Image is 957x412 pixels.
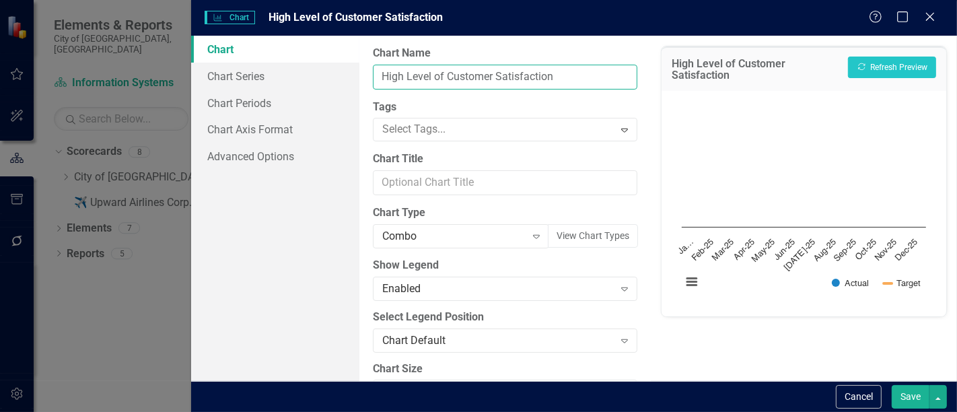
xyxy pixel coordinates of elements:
input: Optional Chart Title [373,170,637,195]
button: Save [892,385,929,409]
a: Chart Series [191,63,359,90]
div: Chart Default [382,333,613,348]
a: Chart Periods [191,90,359,116]
text: Aug-25 [812,238,838,263]
text: Jun-25 [773,238,797,262]
label: Chart Name [373,46,637,61]
label: Show Legend [373,258,637,273]
text: [DATE]-25 [783,238,818,273]
label: Chart Type [373,205,637,221]
text: Sep-25 [832,238,858,263]
button: View chart menu, Chart [682,272,701,291]
label: Chart Size [373,362,637,377]
label: Select Legend Position [373,310,637,325]
text: May-25 [750,238,777,264]
a: Chart [191,36,359,63]
text: Nov-25 [874,238,898,263]
button: View Chart Types [548,224,638,248]
svg: Interactive chart [675,101,933,303]
a: Advanced Options [191,143,359,170]
button: Refresh Preview [848,57,936,78]
a: Chart Axis Format [191,116,359,143]
div: Enabled [382,281,613,296]
button: Cancel [836,385,882,409]
text: Oct-25 [854,238,878,262]
text: Dec-25 [894,238,919,263]
span: High Level of Customer Satisfaction [269,11,443,24]
h3: High Level of Customer Satisfaction [672,58,841,81]
text: Ja… [676,238,695,256]
div: Chart. Highcharts interactive chart. [675,101,933,303]
label: Chart Title [373,151,637,167]
button: Show Target [884,278,921,288]
text: Feb-25 [690,238,715,263]
button: Show Actual [832,278,869,288]
label: Tags [373,100,637,115]
span: Chart [205,11,254,24]
div: Combo [382,229,525,244]
text: Apr-25 [732,238,756,262]
text: Mar-25 [711,238,736,263]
